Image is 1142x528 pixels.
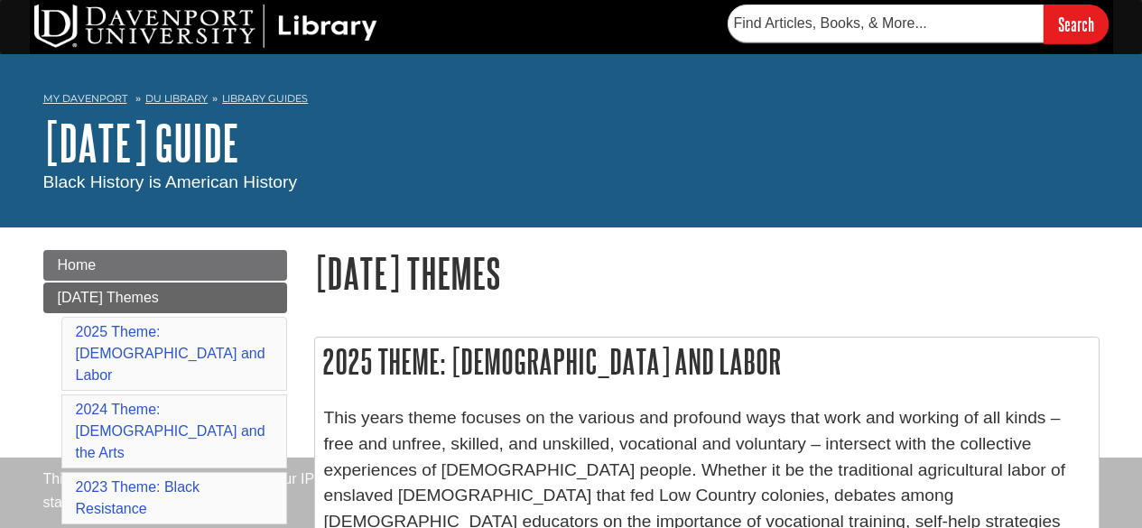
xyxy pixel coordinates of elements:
[728,5,1044,42] input: Find Articles, Books, & More...
[1044,5,1109,43] input: Search
[43,283,287,313] a: [DATE] Themes
[34,5,377,48] img: DU Library
[76,479,200,516] a: 2023 Theme: Black Resistance
[314,250,1100,296] h1: [DATE] Themes
[145,92,208,105] a: DU Library
[43,87,1100,116] nav: breadcrumb
[58,257,97,273] span: Home
[58,290,159,305] span: [DATE] Themes
[76,402,265,460] a: 2024 Theme: [DEMOGRAPHIC_DATA] and the Arts
[76,324,265,383] a: 2025 Theme: [DEMOGRAPHIC_DATA] and Labor
[43,250,287,281] a: Home
[222,92,308,105] a: Library Guides
[43,115,239,171] a: [DATE] Guide
[728,5,1109,43] form: Searches DU Library's articles, books, and more
[43,91,127,107] a: My Davenport
[315,338,1099,385] h2: 2025 Theme: [DEMOGRAPHIC_DATA] and Labor
[43,172,297,191] span: Black History is American History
